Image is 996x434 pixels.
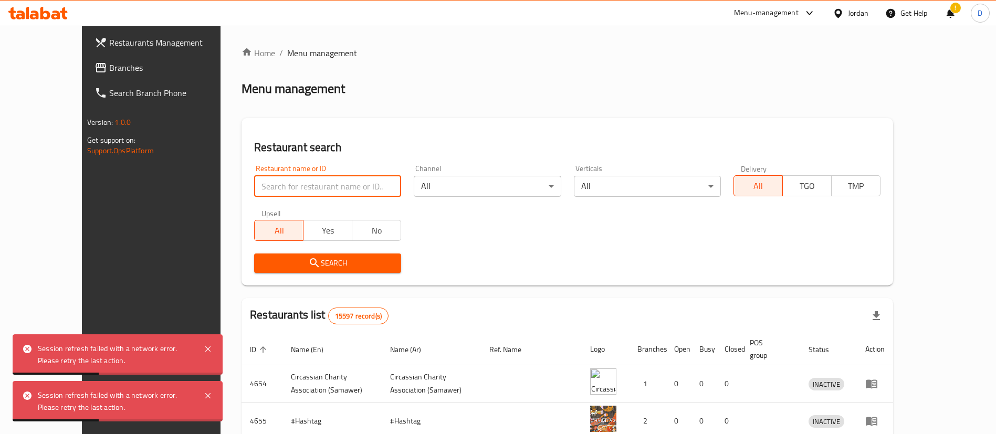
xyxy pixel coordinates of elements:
[809,378,844,390] span: INACTIVE
[242,47,275,59] a: Home
[831,175,880,196] button: TMP
[308,223,348,238] span: Yes
[390,343,435,356] span: Name (Ar)
[263,257,393,270] span: Search
[86,30,248,55] a: Restaurants Management
[414,176,561,197] div: All
[978,7,982,19] span: D
[279,47,283,59] li: /
[261,209,281,217] label: Upsell
[857,333,893,365] th: Action
[382,365,481,403] td: ​Circassian ​Charity ​Association​ (Samawer)
[750,336,788,362] span: POS group
[329,311,388,321] span: 15597 record(s)
[86,80,248,105] a: Search Branch Phone
[259,223,299,238] span: All
[242,80,345,97] h2: Menu management
[809,343,843,356] span: Status
[738,178,779,194] span: All
[848,7,868,19] div: Jordan
[734,7,799,19] div: Menu-management
[582,333,629,365] th: Logo
[242,365,282,403] td: 4654
[489,343,535,356] span: Ref. Name
[809,416,844,428] span: INACTIVE
[787,178,827,194] span: TGO
[691,333,716,365] th: Busy
[716,333,741,365] th: Closed
[109,36,240,49] span: Restaurants Management
[250,307,389,324] h2: Restaurants list
[691,365,716,403] td: 0
[865,415,885,427] div: Menu
[590,406,616,432] img: #Hashtag
[864,303,889,329] div: Export file
[250,343,270,356] span: ID
[254,176,401,197] input: Search for restaurant name or ID..
[716,365,741,403] td: 0
[733,175,783,196] button: All
[38,389,193,413] div: Session refresh failed with a network error. Please retry the last action.
[809,415,844,428] div: INACTIVE
[666,333,691,365] th: Open
[109,61,240,74] span: Branches
[254,220,303,241] button: All
[242,47,893,59] nav: breadcrumb
[109,87,240,99] span: Search Branch Phone
[809,378,844,390] div: INACTIVE
[303,220,352,241] button: Yes
[352,220,401,241] button: No
[836,178,876,194] span: TMP
[87,133,135,147] span: Get support on:
[114,115,131,129] span: 1.0.0
[328,308,389,324] div: Total records count
[574,176,721,197] div: All
[38,343,193,366] div: Session refresh failed with a network error. Please retry the last action.
[741,165,767,172] label: Delivery
[87,115,113,129] span: Version:
[86,55,248,80] a: Branches
[291,343,337,356] span: Name (En)
[254,140,880,155] h2: Restaurant search
[629,333,666,365] th: Branches
[254,253,401,273] button: Search
[357,223,397,238] span: No
[282,365,382,403] td: ​Circassian ​Charity ​Association​ (Samawer)
[590,368,616,395] img: ​Circassian ​Charity ​Association​ (Samawer)
[666,365,691,403] td: 0
[629,365,666,403] td: 1
[865,377,885,390] div: Menu
[287,47,357,59] span: Menu management
[87,144,154,157] a: Support.OpsPlatform
[782,175,832,196] button: TGO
